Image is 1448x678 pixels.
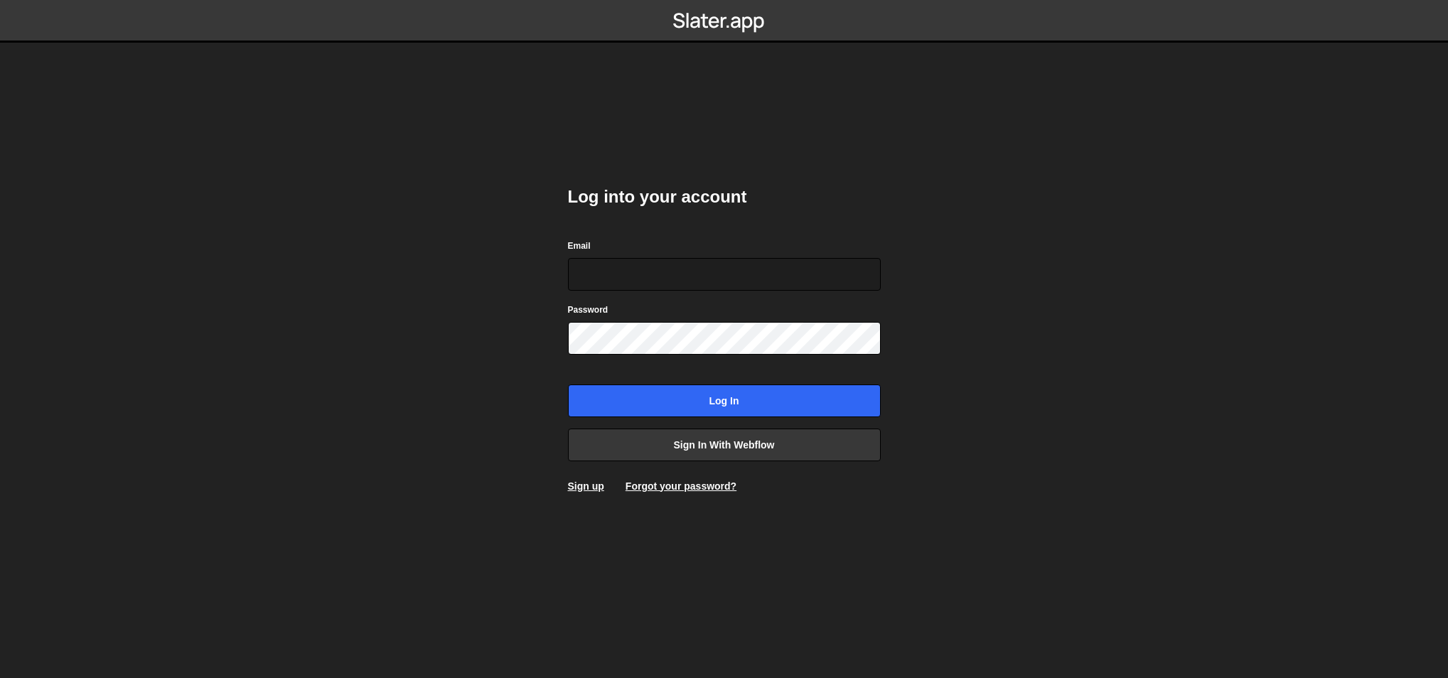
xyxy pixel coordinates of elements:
[568,185,881,208] h2: Log into your account
[568,303,608,317] label: Password
[568,480,604,492] a: Sign up
[568,384,881,417] input: Log in
[626,480,736,492] a: Forgot your password?
[568,429,881,461] a: Sign in with Webflow
[568,239,591,253] label: Email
